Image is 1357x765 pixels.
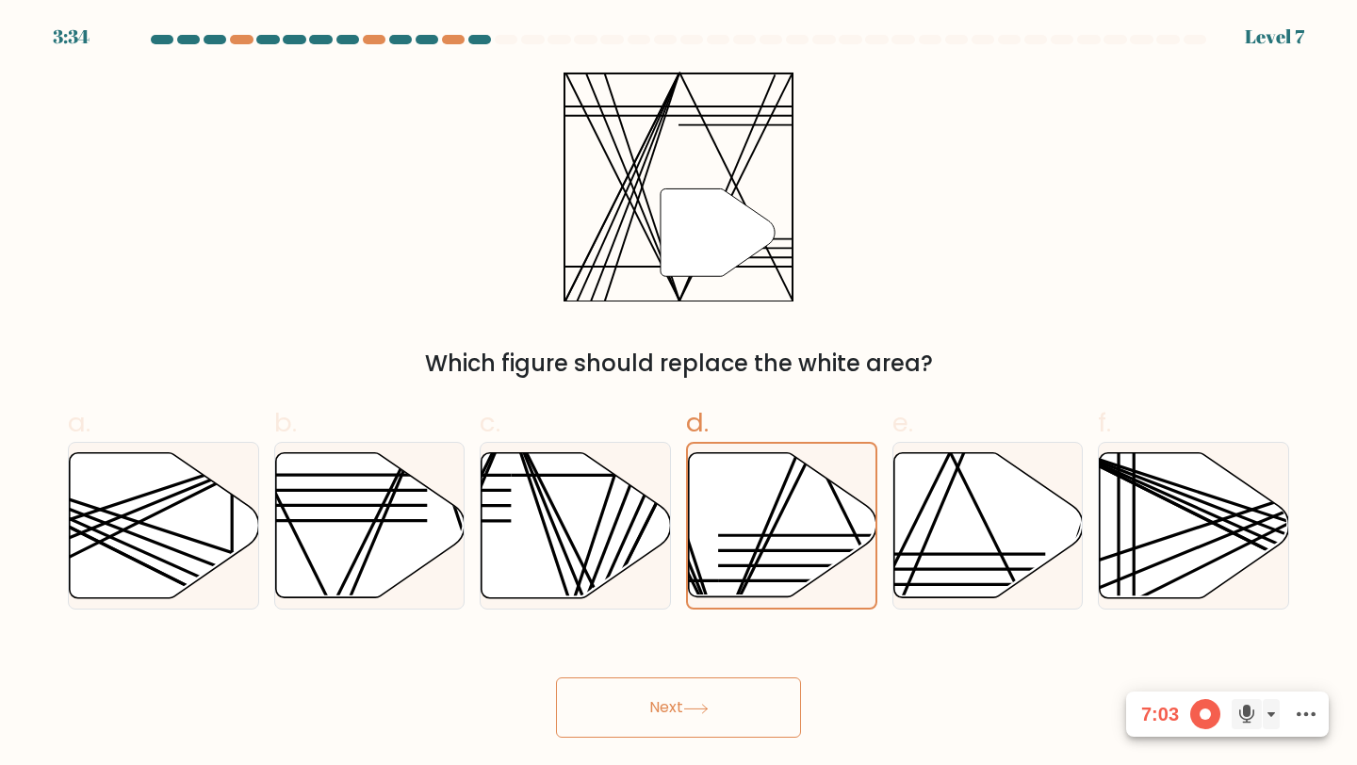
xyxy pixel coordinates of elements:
[686,404,709,441] span: d.
[556,677,801,738] button: Next
[79,347,1278,381] div: Which figure should replace the white area?
[480,404,500,441] span: c.
[53,23,90,51] div: 3:34
[1098,404,1111,441] span: f.
[1245,23,1304,51] div: Level 7
[68,404,90,441] span: a.
[661,188,775,276] g: "
[274,404,297,441] span: b.
[892,404,913,441] span: e.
